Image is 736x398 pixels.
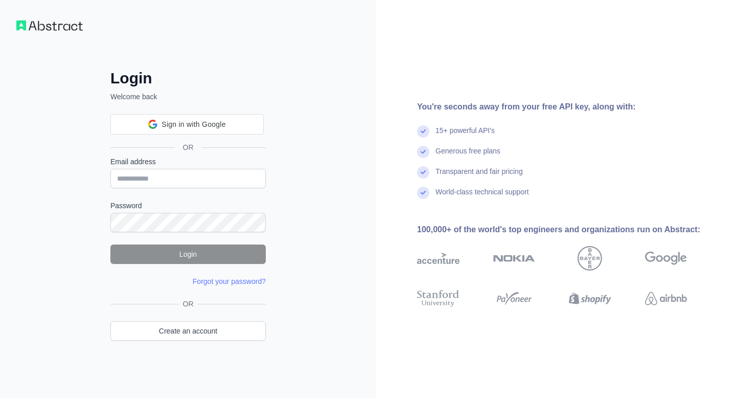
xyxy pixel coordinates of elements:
div: Sign in with Google [110,114,264,135]
span: OR [175,142,202,152]
img: accenture [417,246,459,271]
img: check mark [417,146,429,158]
label: Password [110,201,266,211]
img: shopify [569,288,611,309]
a: Create an account [110,321,266,341]
span: Sign in with Google [162,119,225,130]
span: OR [179,299,198,309]
p: Welcome back [110,92,266,102]
img: airbnb [645,288,687,309]
img: stanford university [417,288,459,309]
div: 100,000+ of the world's top engineers and organizations run on Abstract: [417,224,720,236]
img: google [645,246,687,271]
img: check mark [417,125,429,138]
h2: Login [110,69,266,87]
img: bayer [578,246,602,271]
div: World-class technical support [435,187,529,207]
button: Login [110,245,266,264]
img: nokia [493,246,536,271]
img: payoneer [493,288,536,309]
div: Transparent and fair pricing [435,166,523,187]
div: Generous free plans [435,146,500,166]
label: Email address [110,157,266,167]
div: 15+ powerful API's [435,125,495,146]
img: Workflow [16,20,83,31]
a: Forgot your password? [193,277,266,285]
img: check mark [417,166,429,179]
img: check mark [417,187,429,199]
div: You're seconds away from your free API key, along with: [417,101,720,113]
